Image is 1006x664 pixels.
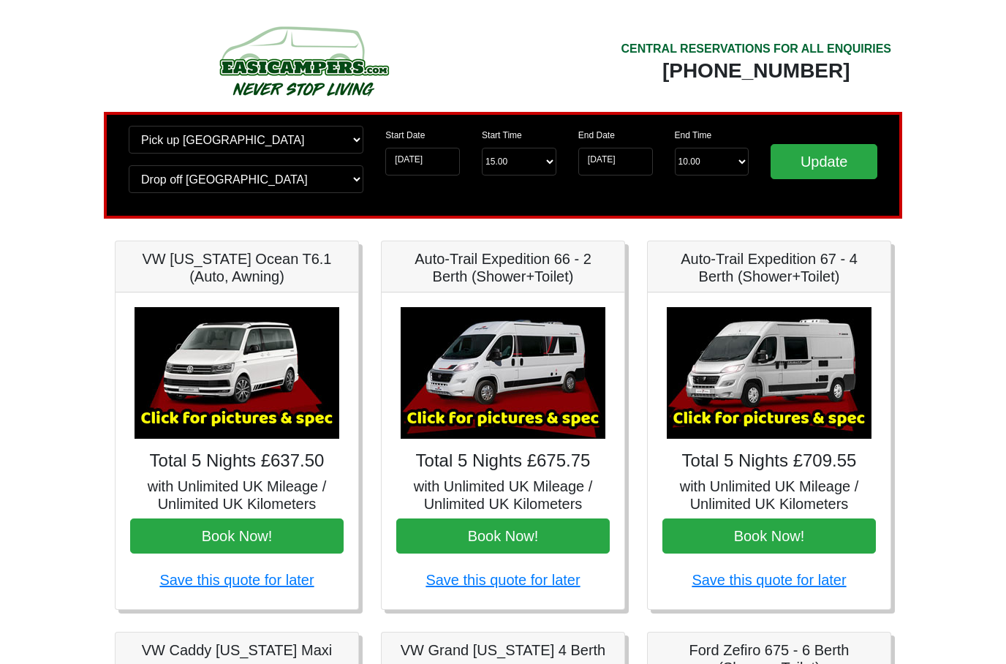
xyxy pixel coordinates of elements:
[662,518,876,554] button: Book Now!
[164,20,442,101] img: campers-checkout-logo.png
[401,307,605,439] img: Auto-Trail Expedition 66 - 2 Berth (Shower+Toilet)
[130,518,344,554] button: Book Now!
[621,58,891,84] div: [PHONE_NUMBER]
[662,250,876,285] h5: Auto-Trail Expedition 67 - 4 Berth (Shower+Toilet)
[667,307,871,439] img: Auto-Trail Expedition 67 - 4 Berth (Shower+Toilet)
[662,478,876,513] h5: with Unlimited UK Mileage / Unlimited UK Kilometers
[159,572,314,588] a: Save this quote for later
[426,572,580,588] a: Save this quote for later
[130,450,344,472] h4: Total 5 Nights £637.50
[135,307,339,439] img: VW California Ocean T6.1 (Auto, Awning)
[130,641,344,659] h5: VW Caddy [US_STATE] Maxi
[675,129,712,142] label: End Time
[578,129,615,142] label: End Date
[482,129,522,142] label: Start Time
[692,572,846,588] a: Save this quote for later
[396,478,610,513] h5: with Unlimited UK Mileage / Unlimited UK Kilometers
[130,250,344,285] h5: VW [US_STATE] Ocean T6.1 (Auto, Awning)
[396,450,610,472] h4: Total 5 Nights £675.75
[662,450,876,472] h4: Total 5 Nights £709.55
[578,148,653,176] input: Return Date
[385,129,425,142] label: Start Date
[621,40,891,58] div: CENTRAL RESERVATIONS FOR ALL ENQUIRIES
[130,478,344,513] h5: with Unlimited UK Mileage / Unlimited UK Kilometers
[396,641,610,659] h5: VW Grand [US_STATE] 4 Berth
[396,250,610,285] h5: Auto-Trail Expedition 66 - 2 Berth (Shower+Toilet)
[396,518,610,554] button: Book Now!
[771,144,877,179] input: Update
[385,148,460,176] input: Start Date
